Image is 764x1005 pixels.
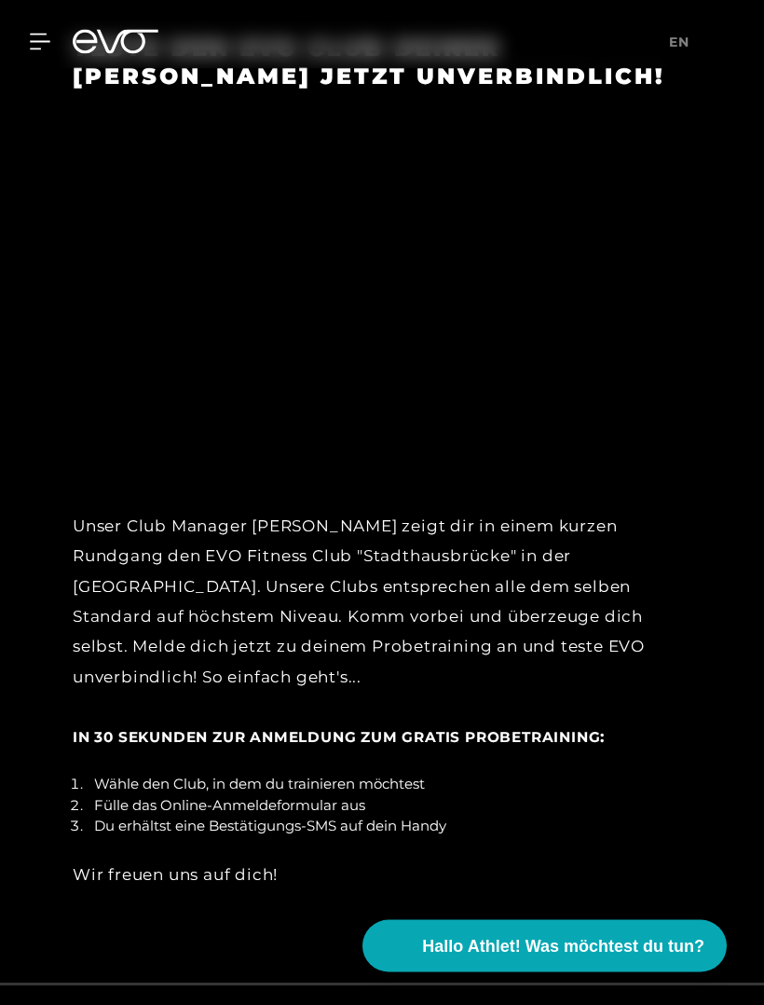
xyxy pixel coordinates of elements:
span: en [669,34,689,50]
span: In 30 Sekunden zur Anmeldung zum gratis Probetraining [73,729,600,747]
li: Wähle den Club, in dem du trainieren möchtest [87,775,691,796]
span: Hallo Athlet! Was möchtest du tun? [422,934,704,959]
li: Du erhältst eine Bestätigungs-SMS auf dein Handy [87,817,691,838]
a: en [669,32,701,53]
strong: : [73,728,605,747]
button: Hallo Athlet! Was möchtest du tun? [362,920,727,972]
li: Fülle das Online-Anmeldeformular aus [87,796,691,818]
a: In 30 Sekunden zur Anmeldung zum gratis Probetraining [73,728,600,747]
div: Unser Club Manager [PERSON_NAME] zeigt dir in einem kurzen Rundgang den EVO Fitness Club "Stadtha... [73,512,691,752]
div: Wir freuen uns auf dich! [73,860,691,890]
